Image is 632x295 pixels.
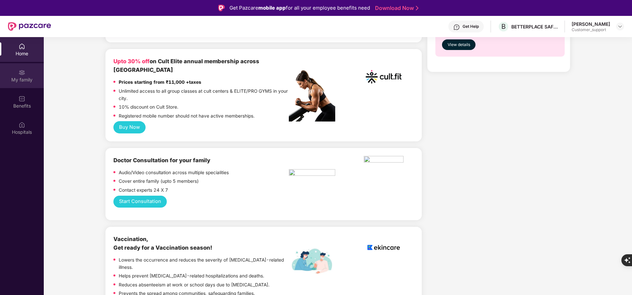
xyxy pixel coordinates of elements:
img: Logo [218,5,225,11]
img: svg+xml;base64,PHN2ZyBpZD0iRHJvcGRvd24tMzJ4MzIiIHhtbG5zPSJodHRwOi8vd3d3LnczLm9yZy8yMDAwL3N2ZyIgd2... [617,24,623,29]
p: Lowers the occurrence and reduces the severity of [MEDICAL_DATA]-related illness. [119,257,289,271]
p: Reduces absenteeism at work or school days due to [MEDICAL_DATA]. [119,281,270,289]
b: Doctor Consultation for your family [113,157,210,164]
div: Customer_support [572,27,610,32]
p: Cover entire family (upto 5 members) [119,178,199,185]
button: Buy Now [113,121,145,133]
p: Audio/Video consultation across multiple specialities [119,169,229,176]
img: svg+xml;base64,PHN2ZyB3aWR0aD0iMjAiIGhlaWdodD0iMjAiIHZpZXdCb3g9IjAgMCAyMCAyMCIgZmlsbD0ibm9uZSIgeG... [19,69,25,76]
button: View details [442,39,475,50]
img: Stroke [416,5,418,12]
img: pngtree-physiotherapy-physiotherapist-rehab-disability-stretching-png-image_6063262.png [289,169,335,178]
img: labelEkincare.png [289,248,335,274]
img: pc2.png [289,70,335,122]
b: on Cult Elite annual membership across [GEOGRAPHIC_DATA] [113,58,259,73]
div: [PERSON_NAME] [572,21,610,27]
img: cult.png [364,57,404,97]
img: logoEkincare.png [364,235,404,260]
span: B [501,23,506,30]
div: BETTERPLACE SAFETY SOLUTIONS PRIVATE LIMITED [511,24,558,30]
p: Unlimited access to all group classes at cult centers & ELITE/PRO GYMS in your city. [119,88,289,102]
b: Vaccination, Get ready for a Vaccination season! [113,236,212,251]
button: Start Consultation [113,196,166,208]
div: Get Help [463,24,479,29]
a: Download Now [375,5,416,12]
span: View details [448,42,470,48]
img: svg+xml;base64,PHN2ZyBpZD0iSG9tZSIgeG1sbnM9Imh0dHA6Ly93d3cudzMub3JnLzIwMDAvc3ZnIiB3aWR0aD0iMjAiIG... [19,43,25,50]
img: New Pazcare Logo [8,22,51,31]
b: Upto 30% off [113,58,150,65]
strong: mobile app [258,5,286,11]
p: Registered mobile number should not have active memberships. [119,113,255,120]
p: 10% discount on Cult Store. [119,104,178,111]
p: Contact experts 24 X 7 [119,187,168,194]
img: svg+xml;base64,PHN2ZyBpZD0iQmVuZWZpdHMiIHhtbG5zPSJodHRwOi8vd3d3LnczLm9yZy8yMDAwL3N2ZyIgd2lkdGg9Ij... [19,95,25,102]
img: physica%20-%20Edited.png [364,156,404,165]
img: svg+xml;base64,PHN2ZyBpZD0iSGVscC0zMngzMiIgeG1sbnM9Imh0dHA6Ly93d3cudzMub3JnLzIwMDAvc3ZnIiB3aWR0aD... [453,24,460,30]
div: Get Pazcare for all your employee benefits need [229,4,370,12]
strong: Prices starting from ₹11,000 +taxes [119,79,201,85]
img: svg+xml;base64,PHN2ZyBpZD0iSG9zcGl0YWxzIiB4bWxucz0iaHR0cDovL3d3dy53My5vcmcvMjAwMC9zdmciIHdpZHRoPS... [19,122,25,128]
p: Helps prevent [MEDICAL_DATA]-related hospitalizations and deaths. [119,272,264,280]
